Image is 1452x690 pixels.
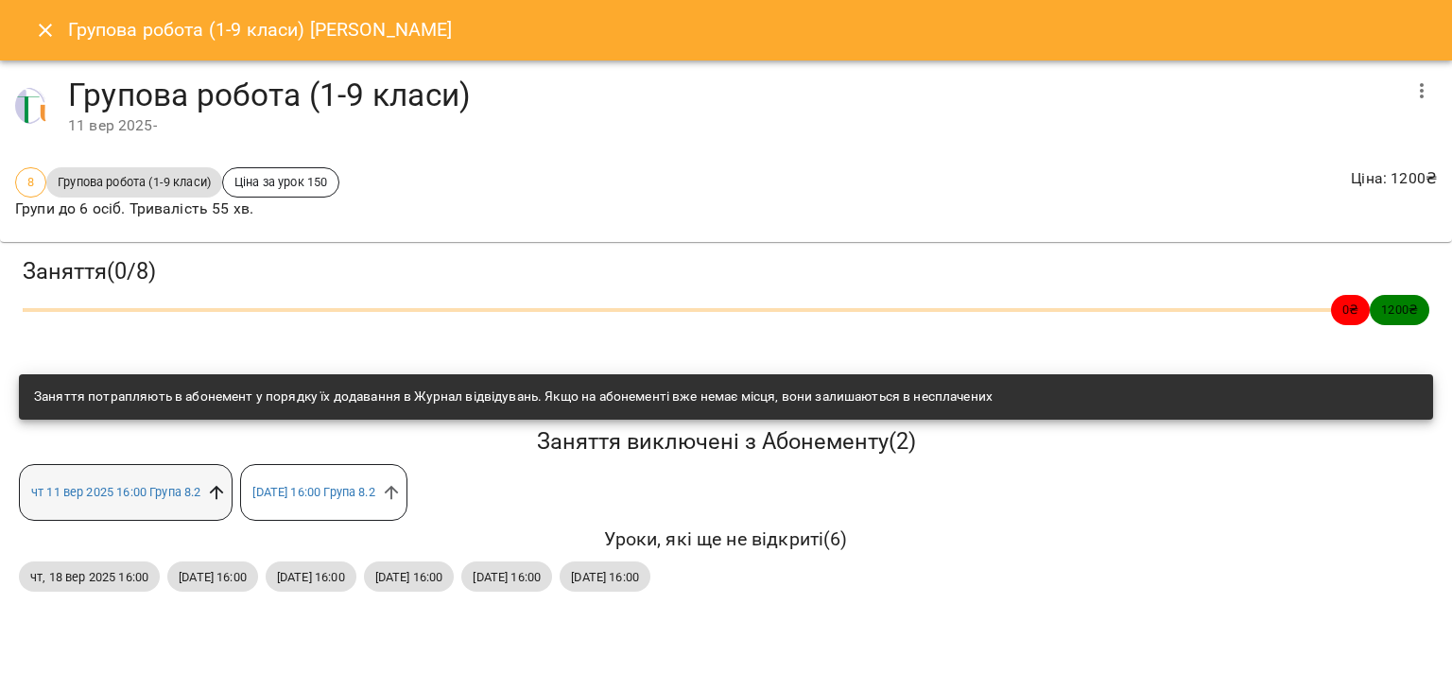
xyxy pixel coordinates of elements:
[461,568,552,586] span: [DATE] 16:00
[240,464,406,521] div: [DATE] 16:00 Група 8.2
[19,427,1433,457] h5: Заняття виключені з Абонементу ( 2 )
[23,8,68,53] button: Close
[266,568,356,586] span: [DATE] 16:00
[1370,301,1429,319] span: 1200 ₴
[560,568,650,586] span: [DATE] 16:00
[223,173,338,191] span: Ціна за урок 150
[19,464,233,521] div: чт 11 вер 2025 16:00 Група 8.2
[16,173,45,191] span: 8
[19,568,160,586] span: чт, 18 вер 2025 16:00
[15,87,53,125] img: 9a1d62ba177fc1b8feef1f864f620c53.png
[252,485,374,499] a: [DATE] 16:00 Група 8.2
[68,15,453,44] h6: Групова робота (1-9 класи) [PERSON_NAME]
[167,568,258,586] span: [DATE] 16:00
[15,198,339,220] p: Групи до 6 осіб. Тривалість 55 хв.
[68,114,1399,137] div: 11 вер 2025 -
[31,485,200,499] a: чт 11 вер 2025 16:00 Група 8.2
[1331,301,1370,319] span: 0 ₴
[1351,167,1437,190] p: Ціна : 1200 ₴
[23,257,1429,286] h3: Заняття ( 0 / 8 )
[46,173,222,191] span: Групова робота (1-9 класи)
[364,568,455,586] span: [DATE] 16:00
[68,76,1399,114] h4: Групова робота (1-9 класи)
[34,380,993,414] div: Заняття потрапляють в абонемент у порядку їх додавання в Журнал відвідувань. Якщо на абонементі в...
[19,525,1433,554] h6: Уроки, які ще не відкриті ( 6 )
